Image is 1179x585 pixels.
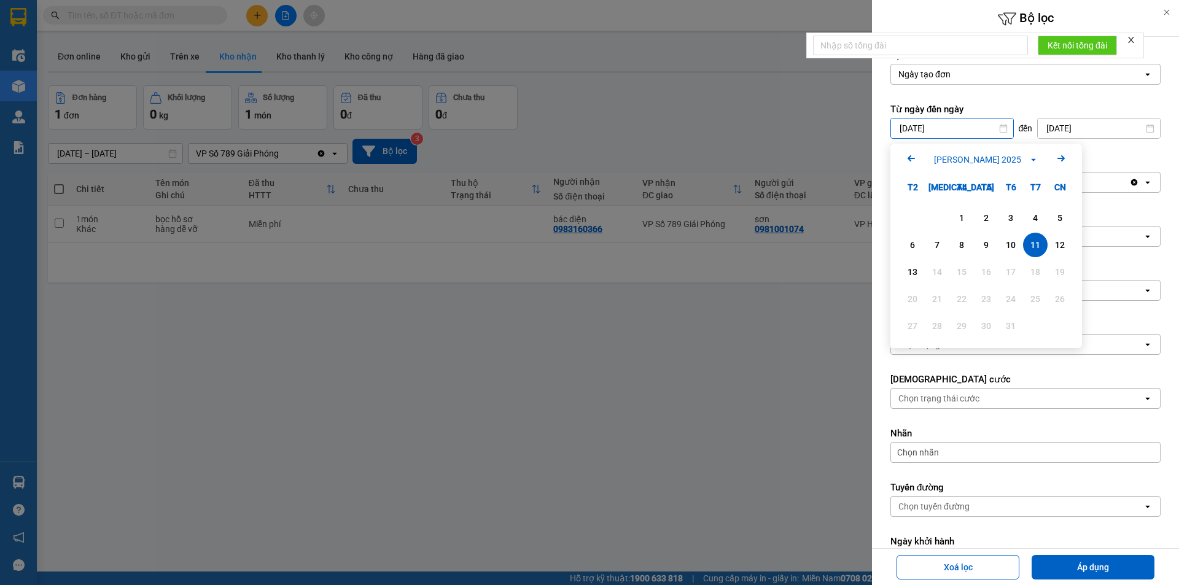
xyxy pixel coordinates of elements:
[898,68,951,80] div: Ngày tạo đơn
[1023,287,1048,311] div: Not available. Thứ Bảy, tháng 10 25 2025.
[898,392,979,405] div: Chọn trạng thái cước
[974,260,998,284] div: Not available. Thứ Năm, tháng 10 16 2025.
[953,292,970,306] div: 22
[1129,177,1139,187] svg: Clear value
[897,555,1019,579] button: Xoá lọc
[998,314,1023,338] div: Not available. Thứ Sáu, tháng 10 31 2025.
[928,265,946,279] div: 14
[928,319,946,333] div: 28
[1143,393,1153,403] svg: open
[949,314,974,338] div: Not available. Thứ Tư, tháng 10 29 2025.
[1023,233,1048,257] div: Selected. Thứ Bảy, tháng 10 11 2025. It's available.
[1002,319,1019,333] div: 31
[998,260,1023,284] div: Not available. Thứ Sáu, tháng 10 17 2025.
[904,151,919,166] svg: Arrow Left
[890,427,1161,440] label: Nhãn
[1002,292,1019,306] div: 24
[925,314,949,338] div: Not available. Thứ Ba, tháng 10 28 2025.
[1143,69,1153,79] svg: open
[890,144,1082,348] div: Calendar.
[872,9,1179,28] h6: Bộ lọc
[978,211,995,225] div: 2
[1023,175,1048,200] div: T7
[1027,211,1044,225] div: 4
[978,265,995,279] div: 16
[949,287,974,311] div: Not available. Thứ Tư, tháng 10 22 2025.
[925,175,949,200] div: [MEDICAL_DATA]
[891,118,1013,138] input: Select a date.
[1002,211,1019,225] div: 3
[1051,265,1068,279] div: 19
[1048,233,1072,257] div: Choose Chủ Nhật, tháng 10 12 2025. It's available.
[1038,36,1117,55] button: Kết nối tổng đài
[930,153,1042,166] button: [PERSON_NAME] 2025
[974,287,998,311] div: Not available. Thứ Năm, tháng 10 23 2025.
[1054,151,1068,166] svg: Arrow Right
[813,36,1028,55] input: Nhập số tổng đài
[1143,339,1153,349] svg: open
[1051,211,1068,225] div: 5
[978,319,995,333] div: 30
[949,175,974,200] div: T4
[1048,287,1072,311] div: Not available. Chủ Nhật, tháng 10 26 2025.
[974,175,998,200] div: T5
[974,314,998,338] div: Not available. Thứ Năm, tháng 10 30 2025.
[1143,502,1153,511] svg: open
[998,287,1023,311] div: Not available. Thứ Sáu, tháng 10 24 2025.
[1143,231,1153,241] svg: open
[1051,292,1068,306] div: 26
[1054,151,1068,168] button: Next month.
[925,233,949,257] div: Choose Thứ Ba, tháng 10 7 2025. It's available.
[949,260,974,284] div: Not available. Thứ Tư, tháng 10 15 2025.
[998,206,1023,230] div: Choose Thứ Sáu, tháng 10 3 2025. It's available.
[928,292,946,306] div: 21
[1051,238,1068,252] div: 12
[1048,206,1072,230] div: Choose Chủ Nhật, tháng 10 5 2025. It's available.
[1019,122,1033,134] span: đến
[1048,175,1072,200] div: CN
[949,233,974,257] div: Choose Thứ Tư, tháng 10 8 2025. It's available.
[953,211,970,225] div: 1
[1143,177,1153,187] svg: open
[904,265,921,279] div: 13
[900,233,925,257] div: Choose Thứ Hai, tháng 10 6 2025. It's available.
[953,265,970,279] div: 15
[1023,260,1048,284] div: Not available. Thứ Bảy, tháng 10 18 2025.
[904,319,921,333] div: 27
[904,151,919,168] button: Previous month.
[1048,260,1072,284] div: Not available. Chủ Nhật, tháng 10 19 2025.
[904,238,921,252] div: 6
[1032,555,1154,579] button: Áp dụng
[900,260,925,284] div: Choose Thứ Hai, tháng 10 13 2025. It's available.
[900,175,925,200] div: T2
[1023,206,1048,230] div: Choose Thứ Bảy, tháng 10 4 2025. It's available.
[978,238,995,252] div: 9
[953,319,970,333] div: 29
[1143,285,1153,295] svg: open
[1002,265,1019,279] div: 17
[1027,292,1044,306] div: 25
[904,292,921,306] div: 20
[1002,238,1019,252] div: 10
[949,206,974,230] div: Choose Thứ Tư, tháng 10 1 2025. It's available.
[974,206,998,230] div: Choose Thứ Năm, tháng 10 2 2025. It's available.
[897,446,939,459] span: Chọn nhãn
[1048,39,1107,52] span: Kết nối tổng đài
[890,481,1161,494] label: Tuyến đường
[998,233,1023,257] div: Choose Thứ Sáu, tháng 10 10 2025. It's available.
[978,292,995,306] div: 23
[925,287,949,311] div: Not available. Thứ Ba, tháng 10 21 2025.
[890,103,1161,115] label: Từ ngày đến ngày
[925,260,949,284] div: Not available. Thứ Ba, tháng 10 14 2025.
[928,238,946,252] div: 7
[898,500,970,513] div: Chọn tuyến đường
[1038,118,1160,138] input: Select a date.
[953,238,970,252] div: 8
[974,233,998,257] div: Choose Thứ Năm, tháng 10 9 2025. It's available.
[900,287,925,311] div: Not available. Thứ Hai, tháng 10 20 2025.
[1127,36,1135,44] span: close
[900,314,925,338] div: Not available. Thứ Hai, tháng 10 27 2025.
[952,68,953,80] input: Selected Ngày tạo đơn.
[1027,265,1044,279] div: 18
[890,535,1161,548] label: Ngày khởi hành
